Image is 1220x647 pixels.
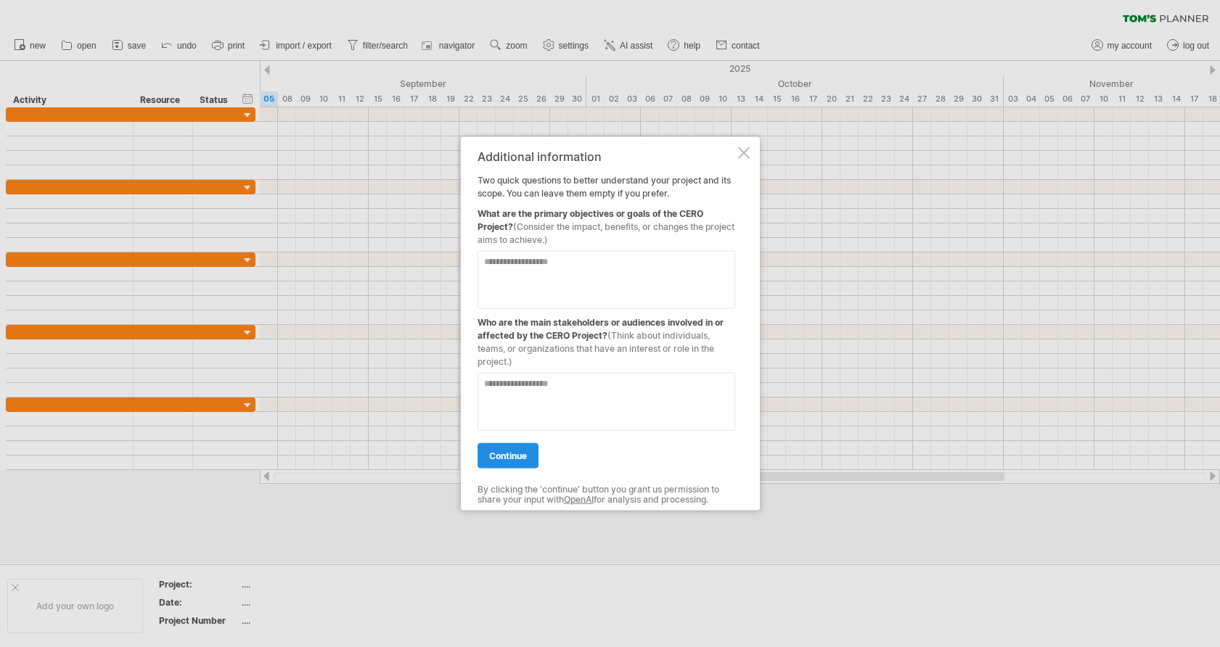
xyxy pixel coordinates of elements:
[478,443,539,469] a: continue
[478,221,734,245] span: (Consider the impact, benefits, or changes the project aims to achieve.)
[478,150,735,498] div: Two quick questions to better understand your project and its scope. You can leave them empty if ...
[478,485,735,506] div: By clicking the 'continue' button you grant us permission to share your input with for analysis a...
[489,450,527,461] span: continue
[478,200,735,247] div: What are the primary objectives or goals of the CERO Project?
[478,309,735,368] div: Who are the main stakeholders or audiences involved in or affected by the CERO Project?
[478,330,714,367] span: (Think about individuals, teams, or organizations that have an interest or role in the project.)
[564,494,594,505] a: OpenAI
[478,150,735,163] div: Additional information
